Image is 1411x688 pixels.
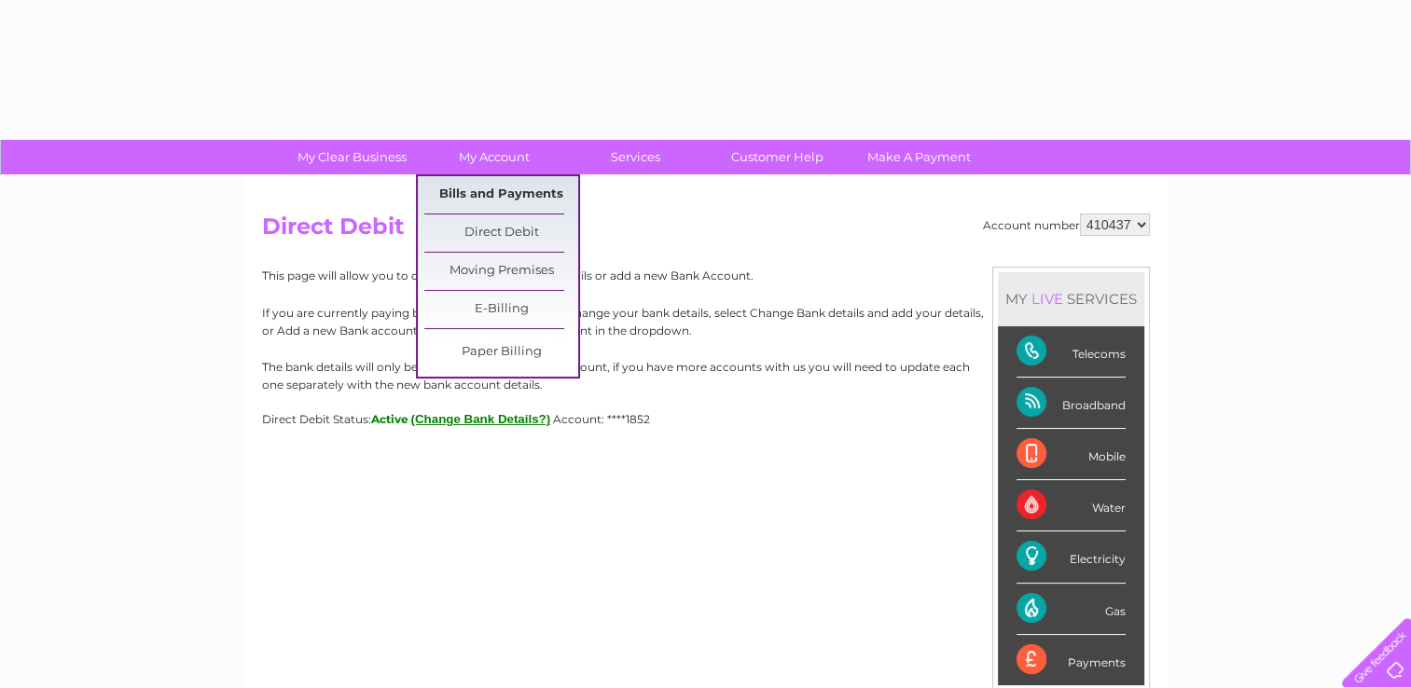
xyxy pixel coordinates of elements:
p: If you are currently paying by Direct Debit and wish to change your bank details, select Change B... [262,304,1150,339]
div: Gas [1017,584,1126,635]
span: Active [371,412,408,426]
div: Account number [983,213,1150,236]
div: Direct Debit Status: [262,412,1150,426]
div: Mobile [1017,429,1126,480]
a: Bills and Payments [424,176,578,213]
a: My Account [417,140,571,174]
p: The bank details will only be updated for the selected account, if you have more accounts with us... [262,358,1150,393]
button: (Change Bank Details?) [411,412,551,426]
h2: Direct Debit [262,213,1150,249]
div: MY SERVICES [998,272,1144,325]
a: My Clear Business [275,140,429,174]
p: This page will allow you to change your Direct Debit details or add a new Bank Account. [262,267,1150,284]
div: Telecoms [1017,326,1126,378]
div: Electricity [1017,531,1126,583]
a: E-Billing [424,291,578,328]
div: Broadband [1017,378,1126,429]
a: Customer Help [700,140,854,174]
a: Moving Premises [424,253,578,290]
div: Payments [1017,635,1126,685]
div: Water [1017,480,1126,531]
a: Direct Debit [424,214,578,252]
a: Paper Billing [424,334,578,371]
div: LIVE [1028,290,1067,308]
a: Make A Payment [842,140,996,174]
a: Services [559,140,712,174]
